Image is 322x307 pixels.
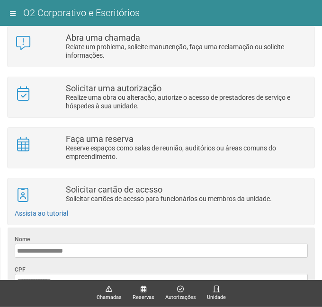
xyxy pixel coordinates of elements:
a: Reservas [133,285,154,302]
a: Chamadas [97,285,122,302]
font: Faça uma reserva [66,134,134,144]
a: Solicitar uma autorização Realize uma obra ou alteração, autorize o acesso de prestadores de serv... [15,84,307,110]
font: Unidade [207,294,226,300]
font: Solicitar uma autorização [66,83,161,93]
font: Nome [15,236,30,243]
a: Solicitar cartão de acesso Solicitar cartões de acesso para funcionários ou membros da unidade. [15,185,307,204]
font: O2 Corporativo e Escritórios [23,7,140,18]
a: Unidade [207,285,226,302]
font: Abra uma chamada [66,33,140,43]
font: Solicitar cartões de acesso para funcionários ou membros da unidade. [66,195,272,202]
font: Autorizações [165,294,196,300]
a: Autorizações [165,285,196,302]
a: Abra uma chamada Relate um problema, solicite manutenção, faça uma reclamação ou solicite informa... [15,34,307,60]
font: CPF [15,266,26,273]
font: Reservas [133,294,154,300]
font: Chamadas [97,294,122,300]
font: Realize uma obra ou alteração, autorize o acesso de prestadores de serviço e hóspedes à sua unidade. [66,94,290,110]
font: Solicitar cartão de acesso [66,184,162,194]
font: Relate um problema, solicite manutenção, faça uma reclamação ou solicite informações. [66,43,284,59]
font: Reserve espaços como salas de reunião, auditórios ou áreas comuns do empreendimento. [66,144,276,160]
a: Assista ao tutorial [15,210,68,217]
a: Faça uma reserva Reserve espaços como salas de reunião, auditórios ou áreas comuns do empreendime... [15,135,307,161]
